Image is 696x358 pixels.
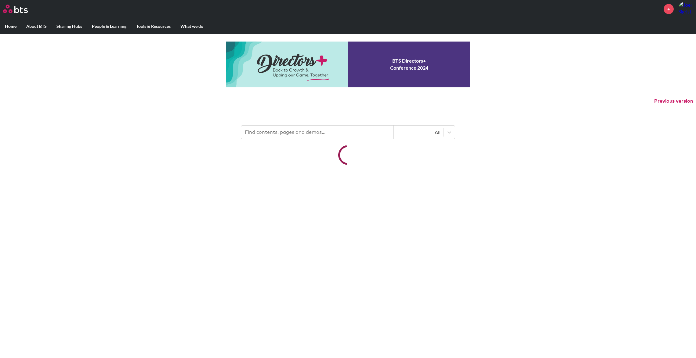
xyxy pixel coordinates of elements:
[678,2,693,16] a: Profile
[397,129,440,136] div: All
[87,18,131,34] label: People & Learning
[654,98,693,104] button: Previous version
[241,126,394,139] input: Find contents, pages and demos...
[3,5,39,13] a: Go home
[226,42,470,87] a: Conference 2024
[52,18,87,34] label: Sharing Hubs
[3,5,28,13] img: BTS Logo
[176,18,208,34] label: What we do
[664,4,674,14] a: +
[678,2,693,16] img: Joel Sigrist
[131,18,176,34] label: Tools & Resources
[21,18,52,34] label: About BTS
